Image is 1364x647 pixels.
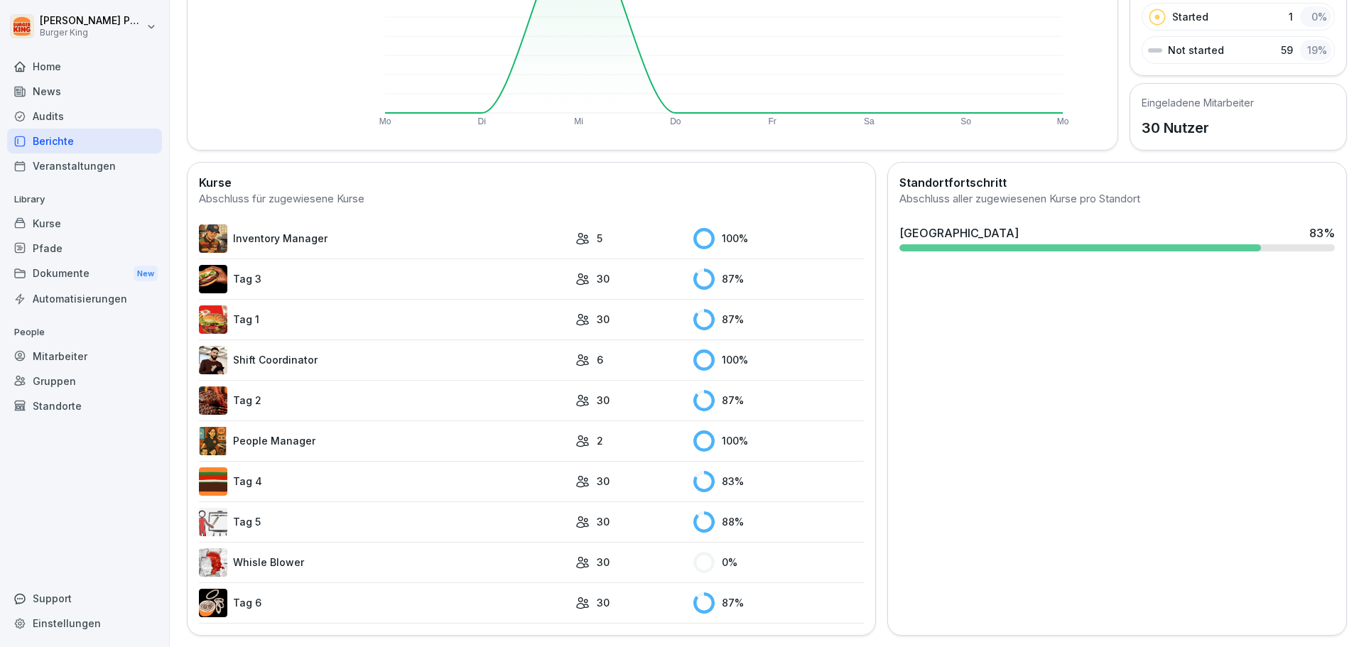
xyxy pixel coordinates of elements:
text: Mi [574,116,583,126]
a: Shift Coordinator [199,346,568,374]
div: New [134,266,158,282]
p: 30 [597,555,610,570]
p: Started [1172,9,1208,24]
div: 87 % [693,592,864,614]
p: [PERSON_NAME] Pecher [40,15,144,27]
p: 1 [1289,9,1293,24]
div: Abschluss aller zugewiesenen Kurse pro Standort [899,191,1335,207]
a: Tag 5 [199,508,568,536]
a: Tag 2 [199,386,568,415]
div: 87 % [693,309,864,330]
p: 59 [1281,43,1293,58]
a: Tag 6 [199,589,568,617]
a: Veranstaltungen [7,153,162,178]
img: kxzo5hlrfunza98hyv09v55a.png [199,305,227,334]
p: 6 [597,352,603,367]
a: Tag 3 [199,265,568,293]
a: Pfade [7,236,162,261]
div: 100 % [693,349,864,371]
p: Not started [1168,43,1224,58]
a: Automatisierungen [7,286,162,311]
a: Mitarbeiter [7,344,162,369]
p: 5 [597,231,602,246]
a: [GEOGRAPHIC_DATA]83% [894,219,1341,257]
div: 83 % [1309,224,1335,241]
p: 30 [597,595,610,610]
div: 88 % [693,511,864,533]
a: Berichte [7,129,162,153]
a: Einstellungen [7,611,162,636]
p: 30 [597,271,610,286]
a: DokumenteNew [7,261,162,287]
div: 87 % [693,268,864,290]
p: 30 [597,474,610,489]
img: rvamvowt7cu6mbuhfsogl0h5.png [199,589,227,617]
img: a35kjdk9hf9utqmhbz0ibbvi.png [199,467,227,496]
img: q4kvd0p412g56irxfxn6tm8s.png [199,346,227,374]
h2: Kurse [199,174,864,191]
text: Di [478,116,486,126]
text: Fr [768,116,776,126]
a: Inventory Manager [199,224,568,253]
img: pmrbgy5h9teq70d1obsak43d.png [199,548,227,577]
img: cq6tslmxu1pybroki4wxmcwi.png [199,265,227,293]
text: So [960,116,971,126]
a: Tag 4 [199,467,568,496]
p: 30 Nutzer [1142,117,1254,138]
div: 19 % [1300,40,1331,60]
img: hzkj8u8nkg09zk50ub0d0otk.png [199,386,227,415]
text: Sa [864,116,875,126]
a: Standorte [7,393,162,418]
div: [GEOGRAPHIC_DATA] [899,224,1019,241]
a: Tag 1 [199,305,568,334]
p: 30 [597,514,610,529]
img: xc3x9m9uz5qfs93t7kmvoxs4.png [199,427,227,455]
a: News [7,79,162,104]
div: Dokumente [7,261,162,287]
a: Whisle Blower [199,548,568,577]
div: 83 % [693,471,864,492]
img: vy1vuzxsdwx3e5y1d1ft51l0.png [199,508,227,536]
div: 100 % [693,430,864,452]
text: Do [670,116,681,126]
a: Audits [7,104,162,129]
div: Support [7,586,162,611]
h5: Eingeladene Mitarbeiter [1142,95,1254,110]
div: Abschluss für zugewiesene Kurse [199,191,864,207]
div: 0 % [1300,6,1331,27]
img: o1h5p6rcnzw0lu1jns37xjxx.png [199,224,227,253]
p: Library [7,188,162,211]
p: Burger King [40,28,144,38]
a: Kurse [7,211,162,236]
div: 87 % [693,390,864,411]
div: 100 % [693,228,864,249]
text: Mo [379,116,391,126]
p: 2 [597,433,603,448]
p: 30 [597,312,610,327]
a: Gruppen [7,369,162,393]
p: 30 [597,393,610,408]
div: 0 % [693,552,864,573]
h2: Standortfortschritt [899,174,1335,191]
p: People [7,321,162,344]
text: Mo [1057,116,1069,126]
a: People Manager [199,427,568,455]
a: Home [7,54,162,79]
